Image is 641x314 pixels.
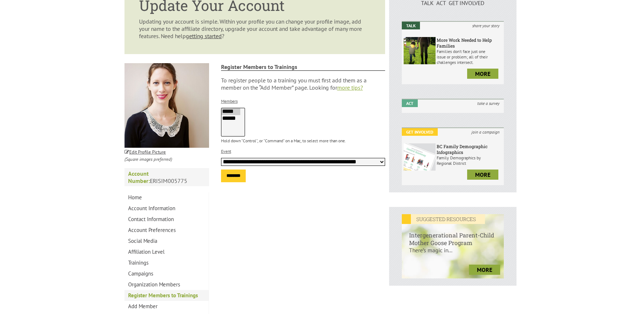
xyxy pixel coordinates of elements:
[221,98,238,104] label: Members
[124,236,209,246] a: Social Media
[124,214,209,225] a: Contact Information
[467,69,498,79] a: more
[468,22,504,29] i: share your story
[437,49,502,65] p: Families don’t face just one issue or problem; all of their challenges intersect.
[402,246,504,261] p: There’s magic in...
[124,149,166,155] small: Edit Profile Picture
[128,170,150,184] strong: Account Number:
[124,257,209,268] a: Trainings
[437,155,502,166] p: Family Demographics by Regional District
[186,32,222,40] a: getting started
[124,279,209,290] a: Organization Members
[221,77,385,91] p: To register people to a training you must first add them as a member on the “Add Member” page. Lo...
[124,268,209,279] a: Campaigns
[124,148,166,155] a: Edit Profile Picture
[402,224,504,246] h6: Intergenerational Parent-Child Mother Goose Program
[124,192,209,203] a: Home
[124,246,209,257] a: Affiliation Level
[402,99,418,107] em: Act
[124,203,209,214] a: Account Information
[124,63,209,148] img: 6655d79fbbc37d8e3f9b8d1d3e09235e.jpg
[402,128,438,136] em: Get Involved
[337,84,363,91] a: more tips?
[124,301,209,312] a: Add Member
[467,128,504,136] i: join a campaign
[124,156,172,162] i: (Square images preferred)
[221,148,231,154] label: Event
[221,63,385,71] strong: Register Members to Trainings
[467,170,498,180] a: more
[469,265,500,275] a: more
[124,225,209,236] a: Account Preferences
[402,22,420,29] em: Talk
[473,99,504,107] i: take a survey
[437,143,502,155] h6: BC Family Demographic Infographics
[402,214,485,224] em: SUGGESTED RESOURCES
[437,37,502,49] h6: More Work Needed to Help Families
[221,138,385,143] p: Hold down "Control", or "Command" on a Mac, to select more than one.
[124,168,209,186] p: ERISIM005775
[124,290,209,301] a: Register Members to Trainings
